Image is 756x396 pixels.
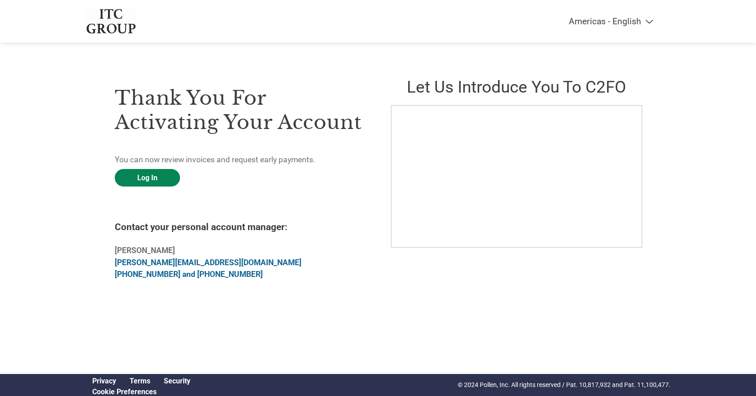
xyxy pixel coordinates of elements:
a: Terms [130,377,150,385]
a: Privacy [92,377,116,385]
p: © 2024 Pollen, Inc. All rights reserved / Pat. 10,817,932 and Pat. 11,100,477. [458,380,670,390]
h2: Let us introduce you to C2FO [391,77,641,97]
div: Open Cookie Preferences Modal [85,387,197,396]
img: ITC Group [85,9,137,34]
a: Cookie Preferences, opens a dedicated popup modal window [92,387,157,396]
a: Security [164,377,190,385]
h3: Thank you for activating your account [115,86,365,134]
a: [PERSON_NAME][EMAIL_ADDRESS][DOMAIN_NAME] [115,258,301,267]
b: [PERSON_NAME] [115,246,175,255]
a: [PHONE_NUMBER] and [PHONE_NUMBER] [115,270,263,279]
p: You can now review invoices and request early payments. [115,154,365,165]
a: Log In [115,169,180,187]
h4: Contact your personal account manager: [115,222,365,232]
iframe: C2FO Introduction Video [391,105,642,248]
